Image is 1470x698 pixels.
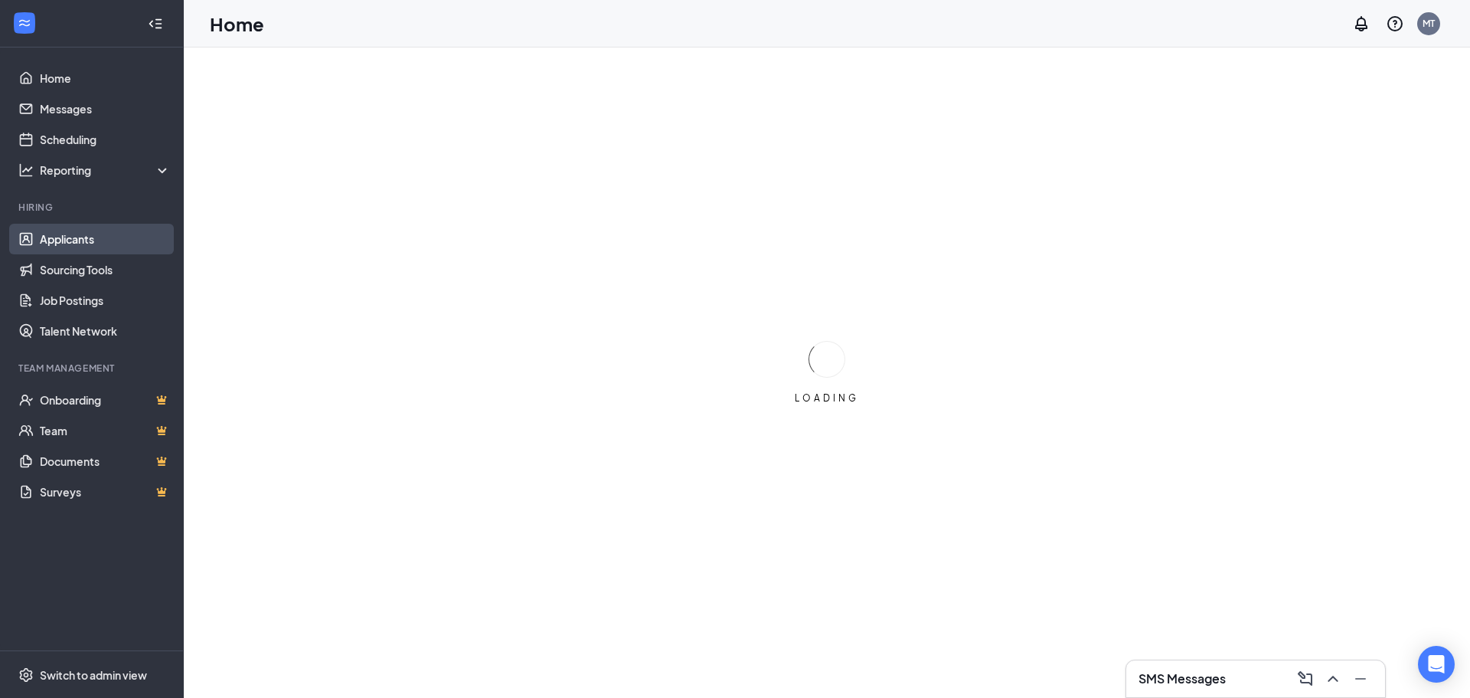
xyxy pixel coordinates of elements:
div: Switch to admin view [40,667,147,683]
div: Hiring [18,201,168,214]
h3: SMS Messages [1138,670,1226,687]
div: Team Management [18,362,168,375]
a: OnboardingCrown [40,385,171,415]
svg: Settings [18,667,34,683]
button: Minimize [1348,667,1373,691]
svg: Collapse [148,16,163,31]
svg: WorkstreamLogo [17,15,32,31]
button: ComposeMessage [1293,667,1318,691]
svg: Analysis [18,162,34,178]
a: Messages [40,93,171,124]
svg: Minimize [1351,670,1370,688]
svg: ChevronUp [1324,670,1342,688]
svg: QuestionInfo [1386,15,1404,33]
div: Reporting [40,162,171,178]
a: Sourcing Tools [40,254,171,285]
svg: ComposeMessage [1296,670,1315,688]
div: LOADING [789,392,865,405]
button: ChevronUp [1321,667,1345,691]
a: SurveysCrown [40,477,171,507]
a: Applicants [40,224,171,254]
a: Scheduling [40,124,171,155]
a: DocumentsCrown [40,446,171,477]
div: Open Intercom Messenger [1418,646,1455,683]
a: Job Postings [40,285,171,316]
a: TeamCrown [40,415,171,446]
a: Home [40,63,171,93]
div: MT [1423,17,1435,30]
a: Talent Network [40,316,171,346]
h1: Home [210,11,264,37]
svg: Notifications [1352,15,1370,33]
